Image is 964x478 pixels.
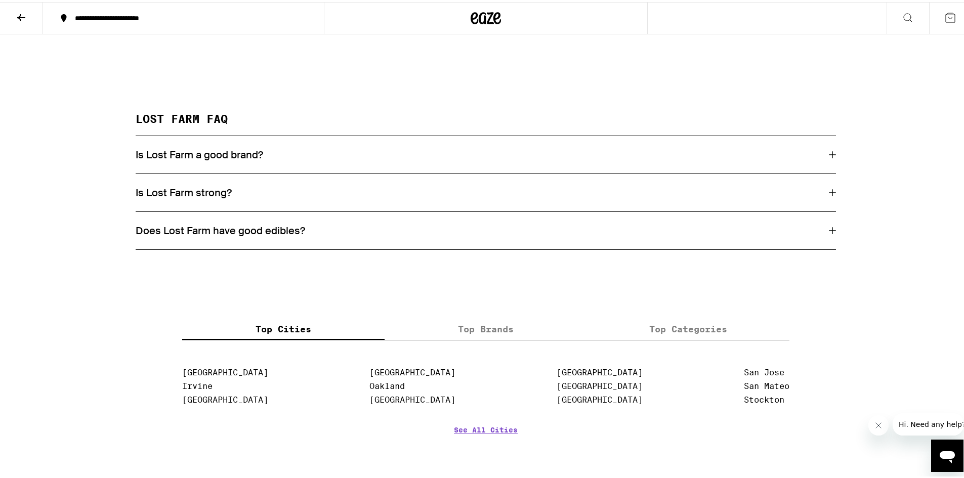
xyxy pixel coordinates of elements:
h3: Does Lost Farm have good edibles? [136,222,305,235]
span: Hi. Need any help? [6,7,73,15]
a: San Jose [744,366,784,375]
a: [GEOGRAPHIC_DATA] [557,366,643,375]
a: [GEOGRAPHIC_DATA] [557,393,643,403]
a: [GEOGRAPHIC_DATA] [182,366,268,375]
iframe: Message from company [893,411,963,433]
a: [GEOGRAPHIC_DATA] [369,393,455,403]
label: Top Cities [182,316,385,338]
a: Stockton [744,393,784,403]
a: [GEOGRAPHIC_DATA] [182,393,268,403]
iframe: Button to launch messaging window [931,438,963,470]
h3: Is Lost Farm a good brand? [136,146,263,159]
iframe: Close message [868,413,889,433]
div: tabs [182,316,789,338]
a: See All Cities [454,424,518,461]
a: Oakland [369,379,405,389]
h2: LOST FARM FAQ [136,112,836,134]
label: Top Categories [587,316,789,338]
a: [GEOGRAPHIC_DATA] [369,366,455,375]
a: [GEOGRAPHIC_DATA] [557,379,643,389]
a: Irvine [182,379,213,389]
a: San Mateo [744,379,789,389]
label: Top Brands [385,316,587,338]
h3: Is Lost Farm strong? [136,184,232,197]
